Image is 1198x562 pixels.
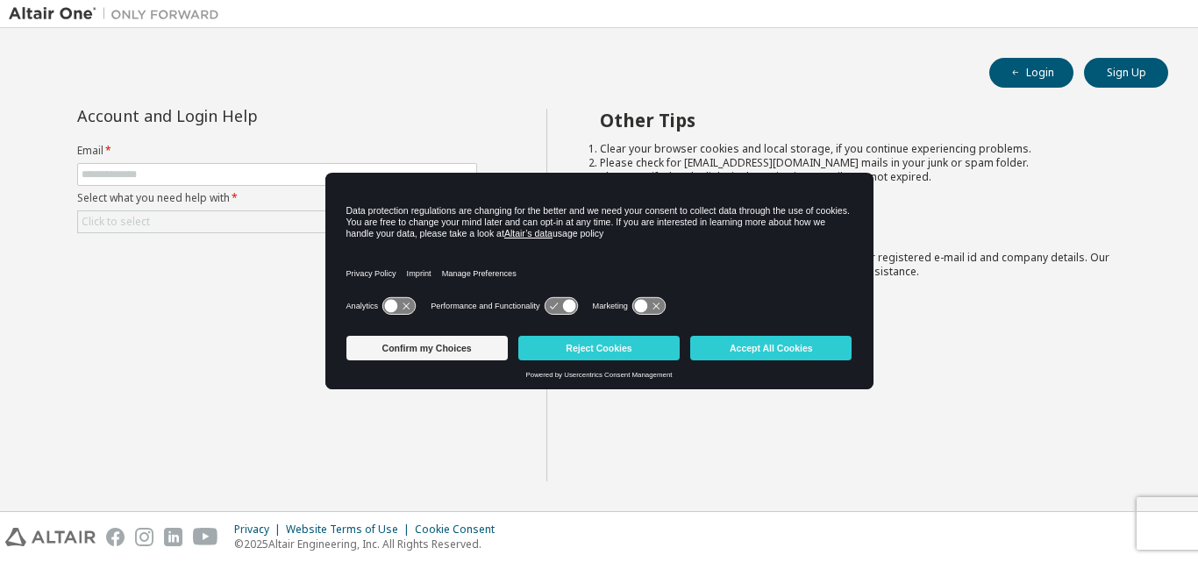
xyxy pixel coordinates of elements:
[5,528,96,546] img: altair_logo.svg
[415,523,505,537] div: Cookie Consent
[600,170,1137,184] li: Please verify that the links in the activation e-mails are not expired.
[164,528,182,546] img: linkedin.svg
[600,156,1137,170] li: Please check for [EMAIL_ADDRESS][DOMAIN_NAME] mails in your junk or spam folder.
[77,144,477,158] label: Email
[78,211,476,232] div: Click to select
[600,109,1137,132] h2: Other Tips
[193,528,218,546] img: youtube.svg
[234,537,505,551] p: © 2025 Altair Engineering, Inc. All Rights Reserved.
[989,58,1073,88] button: Login
[600,142,1137,156] li: Clear your browser cookies and local storage, if you continue experiencing problems.
[106,528,125,546] img: facebook.svg
[82,215,150,229] div: Click to select
[286,523,415,537] div: Website Terms of Use
[135,528,153,546] img: instagram.svg
[77,109,397,123] div: Account and Login Help
[77,191,477,205] label: Select what you need help with
[9,5,228,23] img: Altair One
[234,523,286,537] div: Privacy
[1084,58,1168,88] button: Sign Up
